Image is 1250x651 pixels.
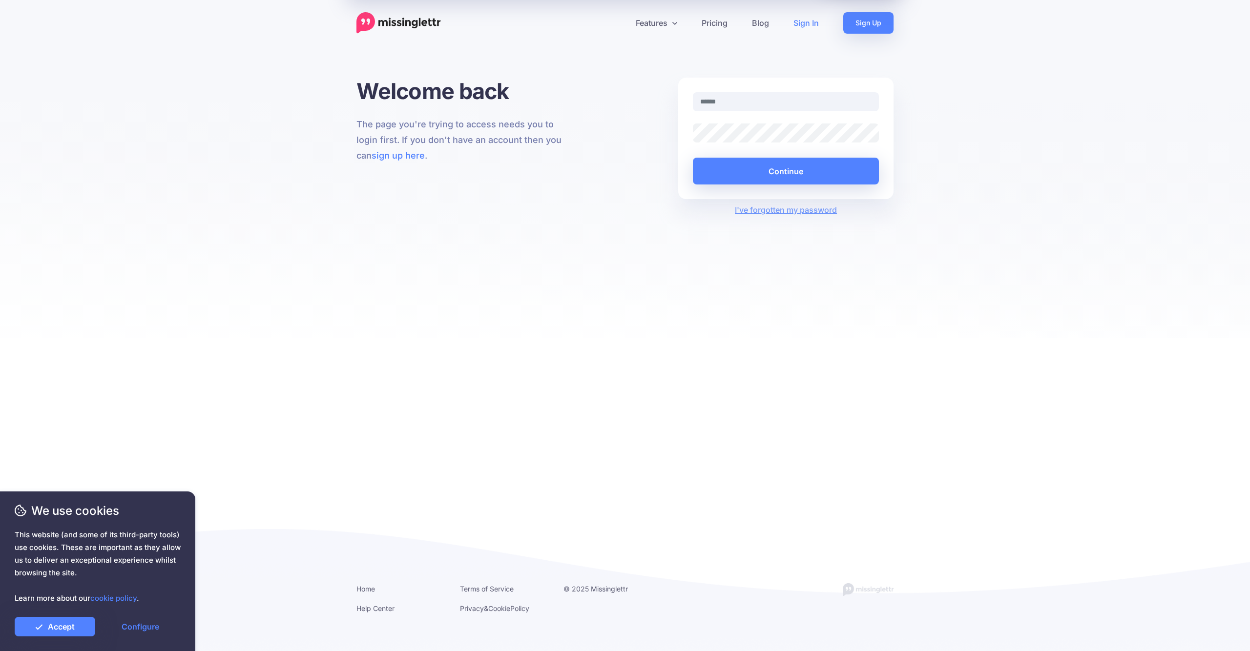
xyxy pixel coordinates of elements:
a: Privacy [460,604,484,612]
li: © 2025 Missinglettr [563,583,652,595]
a: Cookie [488,604,510,612]
span: This website (and some of its third-party tools) use cookies. These are important as they allow u... [15,529,181,605]
a: Terms of Service [460,585,514,593]
p: The page you're trying to access needs you to login first. If you don't have an account then you ... [356,117,572,163]
a: Features [624,12,689,34]
a: Blog [740,12,781,34]
a: cookie policy [90,593,137,603]
li: & Policy [460,602,549,614]
h1: Welcome back [356,78,572,104]
a: Sign Up [843,12,894,34]
a: Help Center [356,604,395,612]
a: Configure [100,617,181,636]
button: Continue [693,158,879,184]
a: Home [356,585,375,593]
a: Accept [15,617,95,636]
a: sign up here [372,150,425,161]
a: Sign In [781,12,831,34]
a: Pricing [689,12,740,34]
span: We use cookies [15,502,181,519]
a: I've forgotten my password [735,205,837,215]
